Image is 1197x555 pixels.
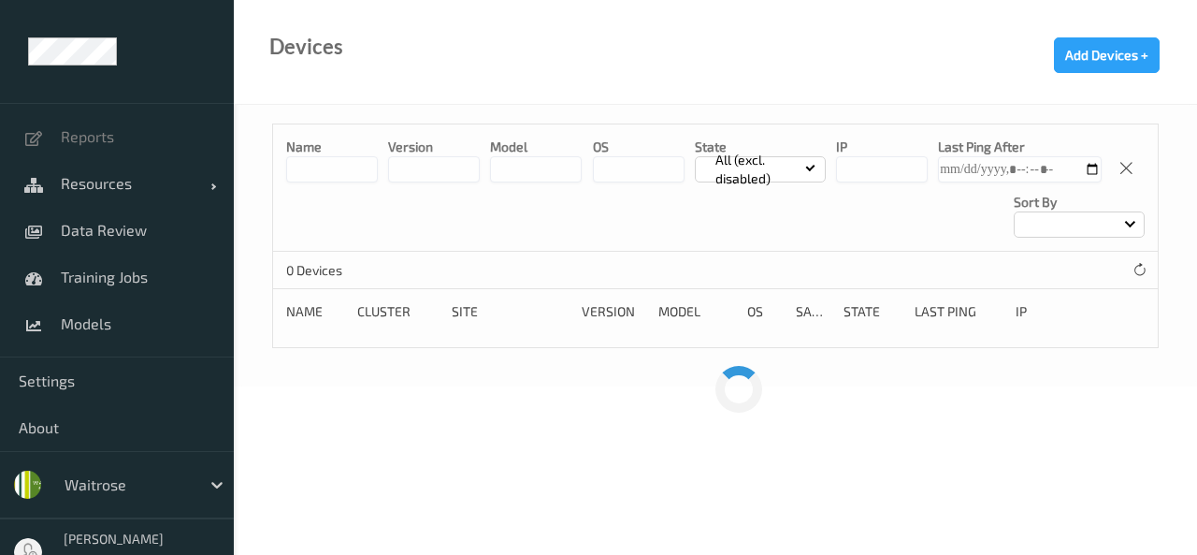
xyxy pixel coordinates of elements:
[836,138,928,156] p: IP
[915,302,1002,321] div: Last Ping
[938,138,1102,156] p: Last Ping After
[388,138,480,156] p: version
[286,302,344,321] div: Name
[1014,193,1145,212] p: Sort by
[593,138,685,156] p: OS
[269,37,343,56] div: Devices
[490,138,582,156] p: model
[747,302,782,321] div: OS
[1016,302,1086,321] div: ip
[286,261,426,280] p: 0 Devices
[357,302,439,321] div: Cluster
[1054,37,1160,73] button: Add Devices +
[582,302,645,321] div: version
[286,138,378,156] p: Name
[709,151,806,188] p: All (excl. disabled)
[658,302,734,321] div: Model
[695,138,826,156] p: State
[844,302,901,321] div: State
[452,302,568,321] div: Site
[796,302,830,321] div: Samples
